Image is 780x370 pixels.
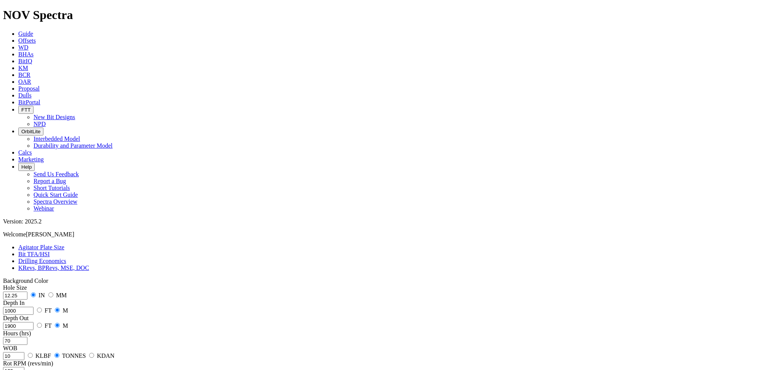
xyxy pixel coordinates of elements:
[34,185,70,191] a: Short Tutorials
[18,99,40,105] a: BitPortal
[18,251,50,257] a: Bit TFA/HSI
[21,129,40,134] span: OrbitLite
[18,128,43,136] button: OrbitLite
[38,292,45,298] label: IN
[21,164,32,170] span: Help
[56,292,67,298] label: MM
[34,142,113,149] a: Durability and Parameter Model
[18,44,29,51] a: WD
[34,136,80,142] a: Interbedded Model
[18,78,31,85] a: OAR
[18,244,64,250] a: Agitator Plate Size
[34,171,79,177] a: Send Us Feedback
[18,163,35,171] button: Help
[18,258,66,264] a: Drilling Economics
[18,65,28,71] a: KM
[3,345,17,351] label: WOB
[18,149,32,156] a: Calcs
[18,92,32,99] a: Dulls
[3,218,777,225] div: Version: 2025.2
[62,307,68,314] label: M
[45,307,51,314] label: FT
[34,114,75,120] a: New Bit Designs
[62,322,68,329] label: M
[34,121,46,127] a: NPD
[18,30,33,37] a: Guide
[21,107,30,113] span: FTT
[34,205,54,212] a: Webinar
[35,352,51,359] label: KLBF
[3,300,24,306] label: Depth In
[34,198,77,205] a: Spectra Overview
[3,330,31,337] label: Hours (hrs)
[18,58,32,64] a: BitIQ
[3,315,29,321] label: Depth Out
[18,156,44,163] a: Marketing
[62,352,86,359] label: TONNES
[18,85,40,92] a: Proposal
[97,352,114,359] label: KDAN
[18,265,89,271] a: KRevs, BPRevs, MSE, DOC
[3,8,777,22] h1: NOV Spectra
[18,72,30,78] a: BCR
[34,191,78,198] a: Quick Start Guide
[18,37,36,44] a: Offsets
[3,277,48,284] a: Toggle Light/Dark Background Color
[3,231,777,238] p: Welcome
[45,322,51,329] label: FT
[26,231,74,238] span: [PERSON_NAME]
[3,360,53,367] label: Rot RPM (revs/min)
[18,106,34,114] button: FTT
[3,284,27,291] label: Hole Size
[18,51,34,57] a: BHAs
[34,178,66,184] a: Report a Bug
